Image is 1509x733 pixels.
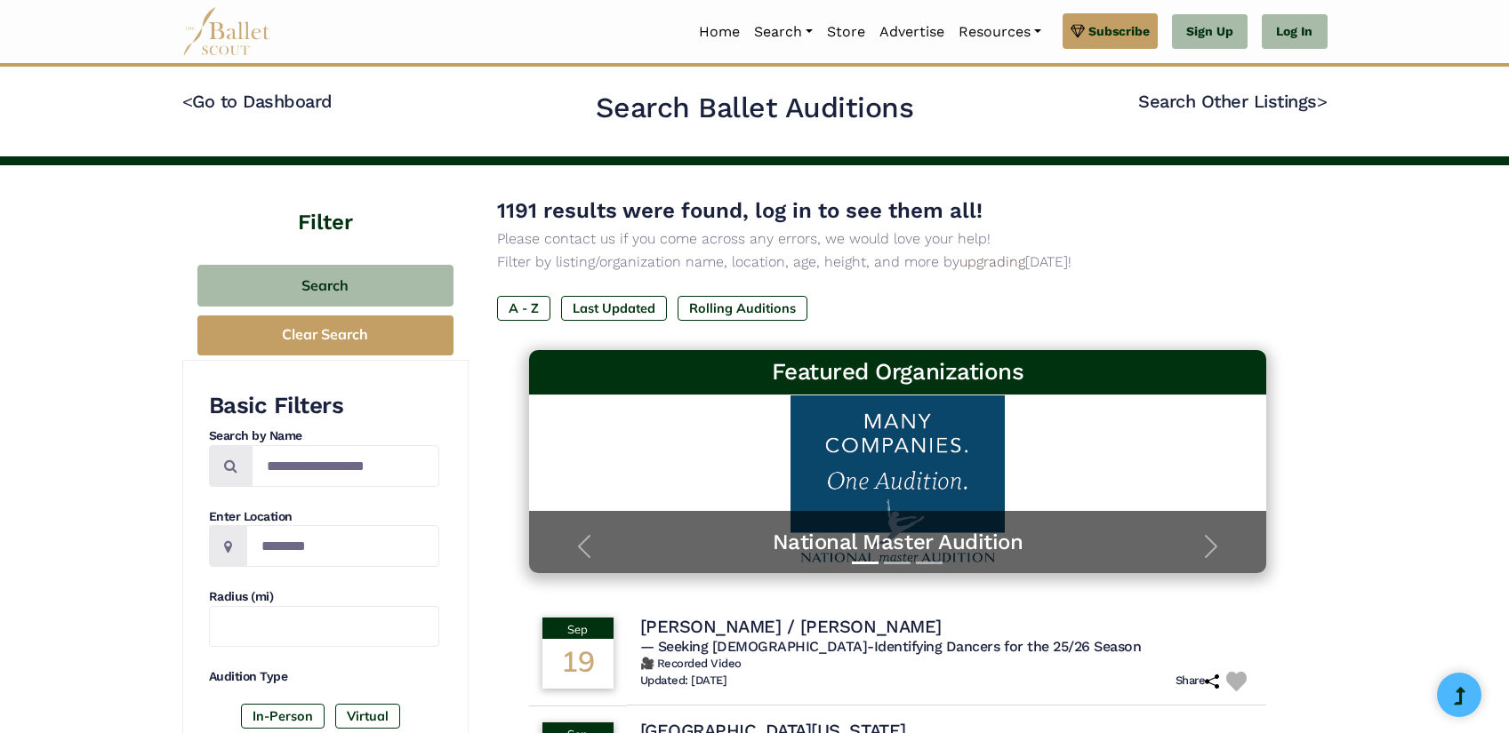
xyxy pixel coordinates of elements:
div: Sep [542,617,614,639]
a: Search [747,13,820,51]
a: <Go to Dashboard [182,91,333,112]
span: 1191 results were found, log in to see them all! [497,198,983,223]
label: Virtual [335,704,400,729]
label: Rolling Auditions [678,296,807,321]
h4: Enter Location [209,508,439,526]
h6: 🎥 Recorded Video [640,657,1254,672]
h6: Share [1176,673,1220,689]
a: Store [820,13,872,51]
img: gem.svg [1071,21,1085,41]
input: Search by names... [252,445,439,487]
a: Log In [1262,14,1327,50]
button: Slide 1 [852,553,879,573]
h4: [PERSON_NAME] / [PERSON_NAME] [640,615,942,638]
h6: Updated: [DATE] [640,673,727,689]
h4: Audition Type [209,668,439,686]
h3: Basic Filters [209,391,439,421]
a: Home [692,13,747,51]
label: In-Person [241,704,325,729]
div: 19 [542,639,614,689]
a: National Master Audition [547,529,1249,556]
h4: Radius (mi) [209,588,439,606]
input: Location [246,525,439,567]
a: Advertise [872,13,951,51]
h4: Search by Name [209,427,439,445]
label: A - Z [497,296,550,321]
a: Subscribe [1063,13,1158,49]
button: Slide 3 [916,553,943,573]
span: — Seeking [DEMOGRAPHIC_DATA]-Identifying Dancers for the 25/26 Season [640,638,1142,655]
p: Please contact us if you come across any errors, we would love your help! [497,227,1299,251]
button: Clear Search [197,315,454,355]
code: < [182,90,193,112]
a: Resources [951,13,1048,51]
a: upgrading [959,253,1025,270]
code: > [1317,90,1328,112]
h3: Featured Organizations [543,357,1253,387]
span: Subscribe [1088,21,1150,41]
p: Filter by listing/organization name, location, age, height, and more by [DATE]! [497,251,1299,274]
button: Search [197,265,454,307]
a: Sign Up [1172,14,1248,50]
h4: Filter [182,165,469,238]
h2: Search Ballet Auditions [596,90,914,127]
a: Search Other Listings> [1138,91,1327,112]
label: Last Updated [561,296,667,321]
button: Slide 2 [884,553,911,573]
